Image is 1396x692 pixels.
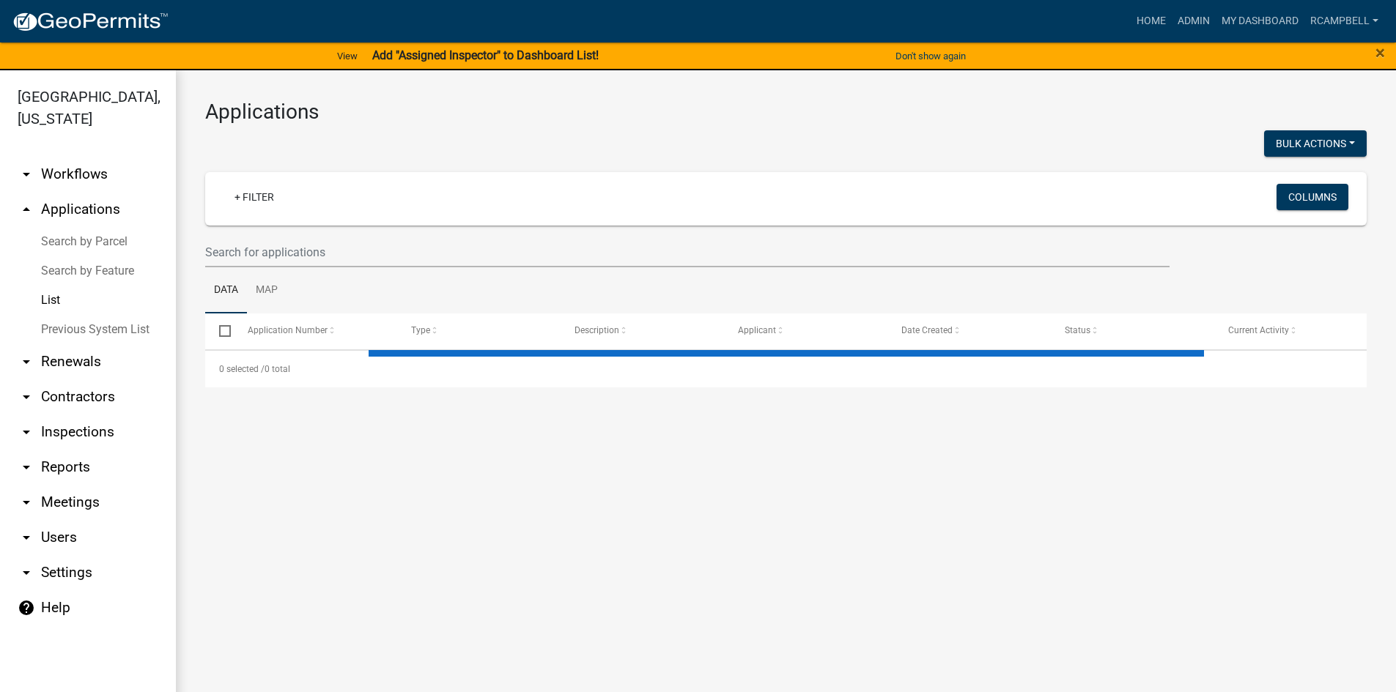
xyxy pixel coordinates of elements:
[18,458,35,476] i: arrow_drop_down
[561,313,724,349] datatable-header-cell: Description
[205,100,1367,124] h3: Applications
[372,48,599,62] strong: Add "Assigned Inspector" to Dashboard List!
[219,364,265,374] span: 0 selected /
[1375,44,1385,62] button: Close
[18,353,35,371] i: arrow_drop_down
[18,165,35,183] i: arrow_drop_down
[1277,184,1348,210] button: Columns
[1304,7,1384,35] a: rcampbell
[18,388,35,406] i: arrow_drop_down
[1172,7,1216,35] a: Admin
[18,564,35,581] i: arrow_drop_down
[1375,42,1385,63] span: ×
[18,599,35,617] i: help
[205,237,1170,267] input: Search for applications
[396,313,560,349] datatable-header-cell: Type
[1264,130,1367,157] button: Bulk Actions
[890,44,972,68] button: Don't show again
[1051,313,1214,349] datatable-header-cell: Status
[1131,7,1172,35] a: Home
[411,325,430,335] span: Type
[248,325,328,335] span: Application Number
[205,351,1367,387] div: 0 total
[247,267,287,314] a: Map
[738,325,776,335] span: Applicant
[18,529,35,546] i: arrow_drop_down
[1214,313,1378,349] datatable-header-cell: Current Activity
[233,313,396,349] datatable-header-cell: Application Number
[1065,325,1090,335] span: Status
[724,313,887,349] datatable-header-cell: Applicant
[223,184,286,210] a: + Filter
[205,267,247,314] a: Data
[1216,7,1304,35] a: My Dashboard
[1228,325,1289,335] span: Current Activity
[331,44,363,68] a: View
[205,313,233,349] datatable-header-cell: Select
[18,494,35,511] i: arrow_drop_down
[18,423,35,441] i: arrow_drop_down
[575,325,619,335] span: Description
[887,313,1051,349] datatable-header-cell: Date Created
[18,201,35,218] i: arrow_drop_up
[901,325,953,335] span: Date Created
